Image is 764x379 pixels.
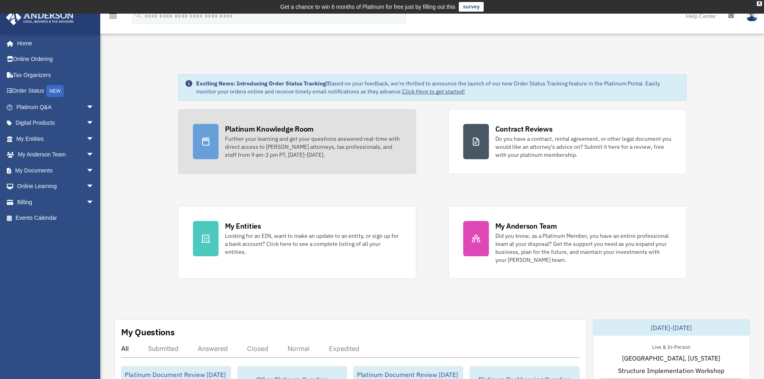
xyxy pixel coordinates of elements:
[86,178,102,195] span: arrow_drop_down
[6,162,106,178] a: My Documentsarrow_drop_down
[225,221,261,231] div: My Entities
[108,14,118,21] a: menu
[402,88,465,95] a: Click Here to get started!
[196,79,680,95] div: Based on your feedback, we're thrilled to announce the launch of our new Order Status Tracking fe...
[329,345,359,353] div: Expedited
[288,345,310,353] div: Normal
[495,221,557,231] div: My Anderson Team
[746,10,758,22] img: User Pic
[6,115,106,131] a: Digital Productsarrow_drop_down
[459,2,484,12] a: survey
[225,135,401,159] div: Further your learning and get your questions answered real-time with direct access to [PERSON_NAM...
[86,99,102,116] span: arrow_drop_down
[6,178,106,195] a: Online Learningarrow_drop_down
[646,342,697,351] div: Live & In-Person
[86,147,102,163] span: arrow_drop_down
[121,345,129,353] div: All
[108,11,118,21] i: menu
[6,99,106,115] a: Platinum Q&Aarrow_drop_down
[6,83,106,99] a: Order StatusNEW
[178,109,416,174] a: Platinum Knowledge Room Further your learning and get your questions answered real-time with dire...
[86,194,102,211] span: arrow_drop_down
[225,124,314,134] div: Platinum Knowledge Room
[448,109,687,174] a: Contract Reviews Do you have a contract, rental agreement, or other legal document you would like...
[495,124,553,134] div: Contract Reviews
[6,194,106,210] a: Billingarrow_drop_down
[448,206,687,279] a: My Anderson Team Did you know, as a Platinum Member, you have an entire professional team at your...
[622,353,720,363] span: [GEOGRAPHIC_DATA], [US_STATE]
[280,2,456,12] div: Get a chance to win 6 months of Platinum for free just by filling out this
[247,345,268,353] div: Closed
[178,206,416,279] a: My Entities Looking for an EIN, want to make an update to an entity, or sign up for a bank accoun...
[86,131,102,147] span: arrow_drop_down
[86,115,102,132] span: arrow_drop_down
[134,11,143,20] i: search
[148,345,178,353] div: Submitted
[198,345,228,353] div: Answered
[495,232,672,264] div: Did you know, as a Platinum Member, you have an entire professional team at your disposal? Get th...
[618,366,724,375] span: Structure Implementation Workshop
[6,35,102,51] a: Home
[593,320,750,336] div: [DATE]-[DATE]
[225,232,401,256] div: Looking for an EIN, want to make an update to an entity, or sign up for a bank account? Click her...
[6,51,106,67] a: Online Ordering
[6,147,106,163] a: My Anderson Teamarrow_drop_down
[6,131,106,147] a: My Entitiesarrow_drop_down
[46,85,64,97] div: NEW
[121,326,175,338] div: My Questions
[6,210,106,226] a: Events Calendar
[495,135,672,159] div: Do you have a contract, rental agreement, or other legal document you would like an attorney's ad...
[757,1,762,6] div: close
[196,80,328,87] strong: Exciting News: Introducing Order Status Tracking!
[86,162,102,179] span: arrow_drop_down
[4,10,76,25] img: Anderson Advisors Platinum Portal
[6,67,106,83] a: Tax Organizers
